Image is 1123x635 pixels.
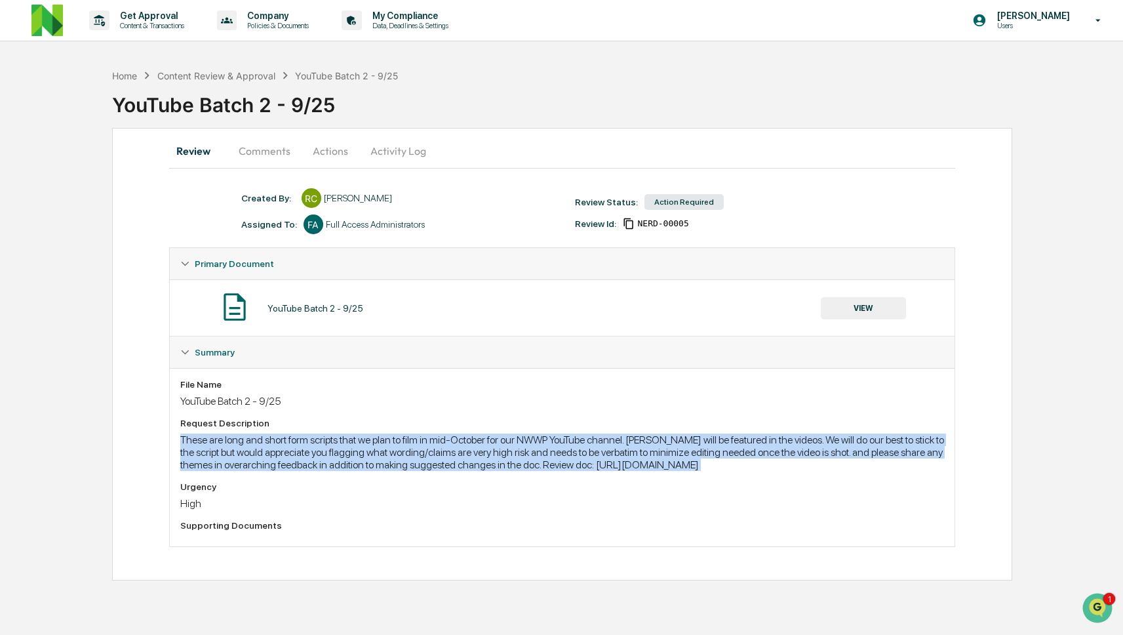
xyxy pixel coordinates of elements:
button: Activity Log [360,135,437,167]
div: YouTube Batch 2 - 9/25 [112,83,1123,117]
div: Primary Document [170,279,955,336]
div: Urgency [180,481,944,492]
span: Data Lookup [26,258,83,271]
div: FA [304,215,323,234]
p: Policies & Documents [237,21,315,30]
p: Users [987,21,1076,30]
div: High [180,497,944,510]
div: Summary [170,368,955,546]
div: Primary Document [170,248,955,279]
div: These are long and short form scripts that we plan to film in mid-October for our NWWP YouTube ch... [180,434,944,471]
div: Request Description [180,418,944,428]
div: Full Access Administrators [326,219,425,230]
span: Summary [195,347,235,358]
span: Pylon [130,290,159,300]
img: 1746055101610-c473b297-6a78-478c-a979-82029cc54cd1 [26,179,37,190]
div: Start new chat [59,100,215,113]
div: Summary [170,337,955,368]
span: Primary Document [195,258,274,269]
div: Created By: ‎ ‎ [241,193,295,203]
div: [PERSON_NAME] [324,193,392,203]
button: Actions [301,135,360,167]
div: 🔎 [13,259,24,270]
div: Review Status: [575,197,638,207]
div: RC [302,188,321,208]
img: Jack Rasmussen [13,166,34,187]
button: Start new chat [223,104,239,120]
a: 🔎Data Lookup [8,253,88,276]
div: Supporting Documents [180,520,944,531]
span: Preclearance [26,233,85,246]
p: My Compliance [362,10,455,21]
div: Content Review & Approval [157,70,275,81]
div: Home [112,70,137,81]
button: VIEW [821,297,906,319]
img: logo [31,5,63,36]
img: Document Icon [218,291,251,323]
div: YouTube Batch 2 - 9/25 [295,70,398,81]
span: [DATE] [116,178,143,189]
span: • [109,178,113,189]
div: YouTube Batch 2 - 9/25 [180,395,944,407]
p: Company [237,10,315,21]
p: Content & Transactions [109,21,191,30]
button: See all [203,143,239,159]
div: Review Id: [575,218,616,229]
img: 1746055101610-c473b297-6a78-478c-a979-82029cc54cd1 [13,100,37,124]
p: Data, Deadlines & Settings [362,21,455,30]
div: 🗄️ [95,234,106,245]
p: [PERSON_NAME] [987,10,1076,21]
div: Past conversations [13,146,88,156]
p: How can we help? [13,28,239,49]
div: File Name [180,379,944,390]
button: Review [169,135,228,167]
iframe: Open customer support [1081,592,1116,627]
div: Action Required [644,194,724,210]
a: 🗄️Attestations [90,228,168,251]
span: [PERSON_NAME] [41,178,106,189]
a: 🖐️Preclearance [8,228,90,251]
div: YouTube Batch 2 - 9/25 [267,303,363,314]
span: daed1b07-f8b8-4b53-90f0-2e94a28d7b35 [637,218,688,229]
div: 🖐️ [13,234,24,245]
span: Attestations [108,233,163,246]
button: Comments [228,135,301,167]
p: Get Approval [109,10,191,21]
img: 8933085812038_c878075ebb4cc5468115_72.jpg [28,100,51,124]
div: secondary tabs example [169,135,955,167]
div: Assigned To: [241,219,297,230]
a: Powered byPylon [92,289,159,300]
div: We're available if you need us! [59,113,180,124]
